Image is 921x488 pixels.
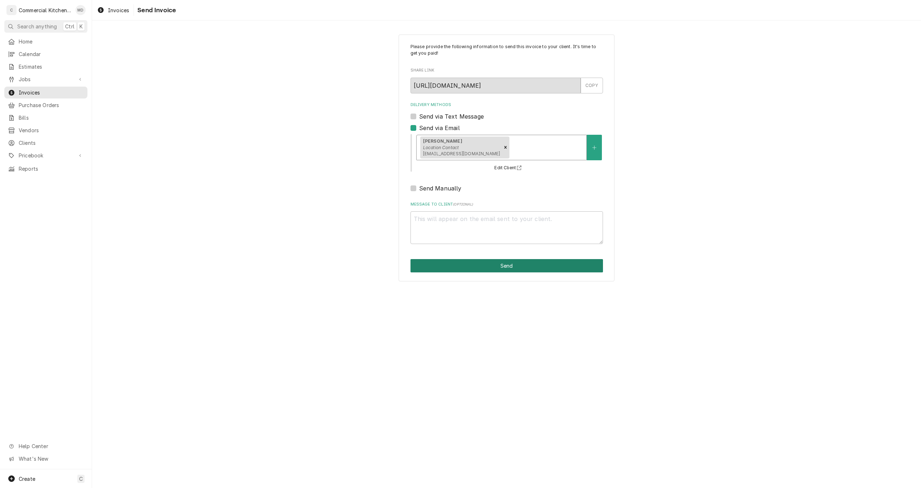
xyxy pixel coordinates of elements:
[423,138,462,144] strong: [PERSON_NAME]
[419,124,460,132] label: Send via Email
[4,453,87,465] a: Go to What's New
[19,101,84,109] span: Purchase Orders
[399,34,614,282] div: Invoice Send
[19,38,84,45] span: Home
[410,259,603,272] button: Send
[493,164,525,172] button: Edit Client
[19,455,83,462] span: What's New
[19,89,84,96] span: Invoices
[4,20,87,33] button: Search anythingCtrlK
[94,4,132,16] a: Invoices
[410,43,603,244] div: Invoice Send Form
[19,63,84,70] span: Estimates
[19,126,84,134] span: Vendors
[4,99,87,111] a: Purchase Orders
[410,202,603,244] div: Message to Client
[410,202,603,207] label: Message to Client
[19,114,84,121] span: Bills
[423,151,500,156] span: [EMAIL_ADDRESS][DOMAIN_NAME]
[423,145,459,150] em: Location Contact
[135,5,176,15] span: Send Invoice
[19,75,73,83] span: Jobs
[4,87,87,98] a: Invoices
[4,112,87,124] a: Bills
[4,124,87,136] a: Vendors
[19,476,35,482] span: Create
[410,102,603,193] div: Delivery Methods
[587,135,602,160] button: Create New Contact
[410,68,603,93] div: Share Link
[108,6,129,14] span: Invoices
[76,5,86,15] div: Matt Doyen's Avatar
[19,139,84,147] span: Clients
[581,78,603,93] button: COPY
[4,73,87,85] a: Go to Jobs
[79,475,83,483] span: C
[592,145,596,150] svg: Create New Contact
[19,6,72,14] div: Commercial Kitchen Services
[19,442,83,450] span: Help Center
[410,102,603,108] label: Delivery Methods
[4,61,87,73] a: Estimates
[410,68,603,73] label: Share Link
[80,23,83,30] span: K
[419,112,484,121] label: Send via Text Message
[410,259,603,272] div: Button Group
[65,23,74,30] span: Ctrl
[6,5,17,15] div: C
[419,184,462,193] label: Send Manually
[4,137,87,149] a: Clients
[4,149,87,161] a: Go to Pricebook
[4,163,87,175] a: Reports
[19,50,84,58] span: Calendar
[410,259,603,272] div: Button Group Row
[19,152,73,159] span: Pricebook
[410,43,603,57] p: Please provide the following information to send this invoice to your client. It's time to get yo...
[19,165,84,172] span: Reports
[76,5,86,15] div: MD
[17,23,57,30] span: Search anything
[502,137,509,159] div: Remove [object Object]
[4,440,87,452] a: Go to Help Center
[4,48,87,60] a: Calendar
[453,202,473,206] span: ( optional )
[4,36,87,47] a: Home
